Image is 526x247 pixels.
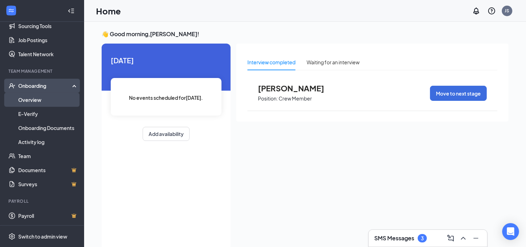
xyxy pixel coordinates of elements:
[8,82,15,89] svg: UserCheck
[505,8,510,14] div: JS
[374,234,414,242] h3: SMS Messages
[487,7,496,15] svg: QuestionInfo
[8,68,77,74] div: Team Management
[459,234,467,242] svg: ChevronUp
[8,233,15,240] svg: Settings
[258,84,335,93] span: [PERSON_NAME]
[258,95,278,102] p: Position:
[18,209,78,223] a: PayrollCrown
[18,19,78,33] a: Sourcing Tools
[18,177,78,191] a: SurveysCrown
[502,223,519,240] div: Open Intercom Messenger
[18,135,78,149] a: Activity log
[421,235,424,241] div: 3
[247,58,295,66] div: Interview completed
[470,233,481,244] button: Minimize
[8,7,15,14] svg: WorkstreamLogo
[18,163,78,177] a: DocumentsCrown
[18,149,78,163] a: Team
[18,107,78,121] a: E-Verify
[129,94,203,102] span: No events scheduled for [DATE] .
[102,30,508,38] h3: 👋 Good morning, [PERSON_NAME] !
[143,127,190,141] button: Add availability
[430,86,487,101] button: Move to next stage
[458,233,469,244] button: ChevronUp
[96,5,121,17] h1: Home
[111,55,221,66] span: [DATE]
[18,33,78,47] a: Job Postings
[68,7,75,14] svg: Collapse
[445,233,456,244] button: ComposeMessage
[18,47,78,61] a: Talent Network
[18,93,78,107] a: Overview
[446,234,455,242] svg: ComposeMessage
[307,58,360,66] div: Waiting for an interview
[18,233,67,240] div: Switch to admin view
[8,198,77,204] div: Payroll
[18,82,72,89] div: Onboarding
[472,7,480,15] svg: Notifications
[279,95,312,102] p: Crew Member
[18,121,78,135] a: Onboarding Documents
[472,234,480,242] svg: Minimize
